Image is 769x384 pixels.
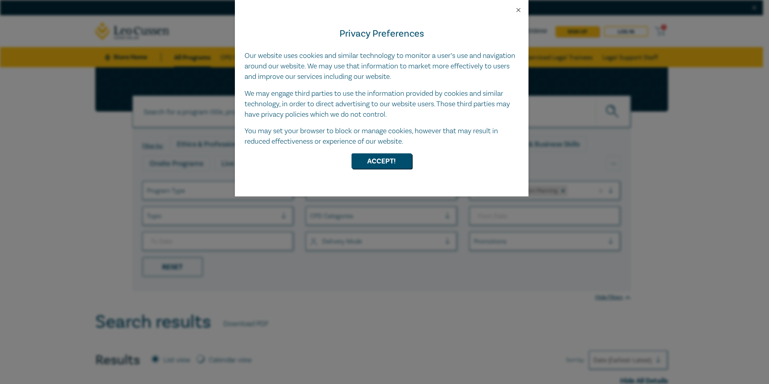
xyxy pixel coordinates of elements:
p: You may set your browser to block or manage cookies, however that may result in reduced effective... [245,126,519,147]
button: Accept! [352,153,412,169]
h4: Privacy Preferences [245,27,519,41]
p: Our website uses cookies and similar technology to monitor a user’s use and navigation around our... [245,51,519,82]
button: Close [515,6,522,14]
p: We may engage third parties to use the information provided by cookies and similar technology, in... [245,89,519,120]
